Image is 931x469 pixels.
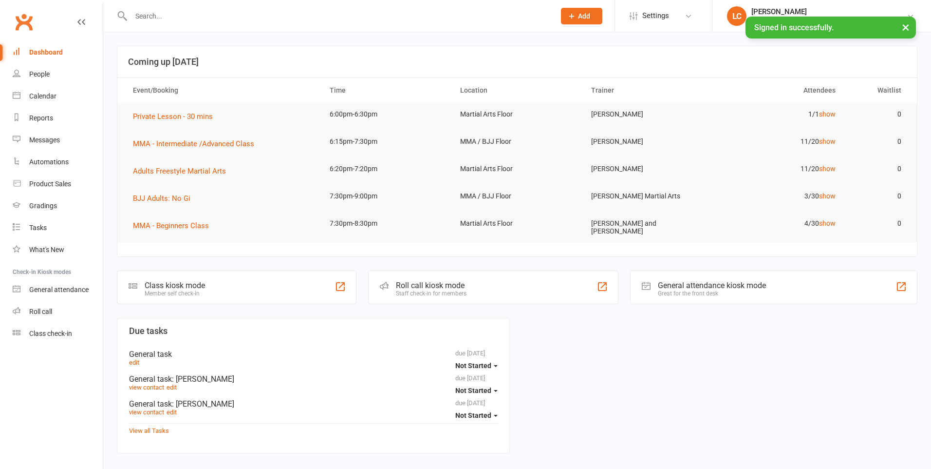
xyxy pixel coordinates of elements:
th: Location [451,78,582,103]
a: show [819,219,836,227]
div: Roll call kiosk mode [396,281,466,290]
button: Not Started [455,357,498,374]
a: edit [167,384,177,391]
div: General task [129,374,498,384]
div: Member self check-in [145,290,205,297]
div: Class check-in [29,330,72,337]
a: Dashboard [13,41,103,63]
button: Not Started [455,382,498,399]
td: Martial Arts Floor [451,157,582,180]
a: People [13,63,103,85]
div: General attendance kiosk mode [658,281,766,290]
a: view contact [129,384,164,391]
a: edit [129,359,139,366]
h3: Coming up [DATE] [128,57,906,67]
a: Product Sales [13,173,103,195]
span: MMA - Beginners Class [133,221,209,230]
div: Gradings [29,202,57,210]
a: view contact [129,409,164,416]
span: Private Lesson - 30 mins [133,112,213,121]
button: MMA - Beginners Class [133,220,216,232]
th: Attendees [713,78,844,103]
span: Not Started [455,387,491,394]
div: General task [129,350,498,359]
a: General attendance kiosk mode [13,279,103,301]
a: show [819,165,836,173]
button: Private Lesson - 30 mins [133,111,220,122]
a: show [819,137,836,145]
a: Roll call [13,301,103,323]
span: BJJ Adults: No Gi [133,194,190,203]
td: 4/30 [713,212,844,235]
th: Trainer [582,78,713,103]
div: [PERSON_NAME] Martial Arts and Fitness Academy [751,16,907,25]
span: Adults Freestyle Martial Arts [133,167,226,176]
td: 1/1 [713,103,844,126]
td: 6:00pm-6:30pm [321,103,452,126]
div: Product Sales [29,180,71,188]
div: Reports [29,114,53,122]
button: Add [561,8,602,24]
div: LC [727,6,746,26]
th: Event/Booking [124,78,321,103]
button: × [897,17,914,38]
a: show [819,110,836,118]
input: Search... [128,9,548,23]
td: 0 [844,130,910,153]
a: Automations [13,151,103,173]
div: General attendance [29,286,89,293]
div: Calendar [29,92,56,100]
td: [PERSON_NAME] and [PERSON_NAME] [582,212,713,243]
div: [PERSON_NAME] [751,7,907,16]
span: Settings [642,5,669,27]
span: Not Started [455,362,491,370]
td: [PERSON_NAME] Martial Arts [582,185,713,208]
td: 0 [844,185,910,208]
td: 0 [844,157,910,180]
div: Staff check-in for members [396,290,466,297]
td: MMA / BJJ Floor [451,130,582,153]
span: Not Started [455,411,491,419]
a: View all Tasks [129,427,169,434]
td: 0 [844,212,910,235]
td: Martial Arts Floor [451,212,582,235]
div: Tasks [29,224,47,232]
div: Roll call [29,308,52,315]
a: Reports [13,107,103,129]
a: Gradings [13,195,103,217]
td: 0 [844,103,910,126]
th: Waitlist [844,78,910,103]
div: Class kiosk mode [145,281,205,290]
div: People [29,70,50,78]
td: 3/30 [713,185,844,208]
div: Dashboard [29,48,63,56]
span: : [PERSON_NAME] [172,399,234,409]
a: edit [167,409,177,416]
a: Calendar [13,85,103,107]
td: Martial Arts Floor [451,103,582,126]
a: What's New [13,239,103,261]
span: MMA - Intermediate /Advanced Class [133,139,254,148]
td: MMA / BJJ Floor [451,185,582,208]
button: Not Started [455,407,498,424]
td: 6:15pm-7:30pm [321,130,452,153]
td: [PERSON_NAME] [582,157,713,180]
button: BJJ Adults: No Gi [133,193,197,204]
td: 11/20 [713,130,844,153]
a: Messages [13,129,103,151]
div: Messages [29,136,60,144]
span: Add [578,12,590,20]
button: Adults Freestyle Martial Arts [133,165,233,177]
span: : [PERSON_NAME] [172,374,234,384]
h3: Due tasks [129,326,498,336]
div: Great for the front desk [658,290,766,297]
a: show [819,192,836,200]
th: Time [321,78,452,103]
td: [PERSON_NAME] [582,130,713,153]
td: 7:30pm-8:30pm [321,212,452,235]
td: 7:30pm-9:00pm [321,185,452,208]
td: 6:20pm-7:20pm [321,157,452,180]
div: General task [129,399,498,409]
td: [PERSON_NAME] [582,103,713,126]
a: Class kiosk mode [13,323,103,345]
